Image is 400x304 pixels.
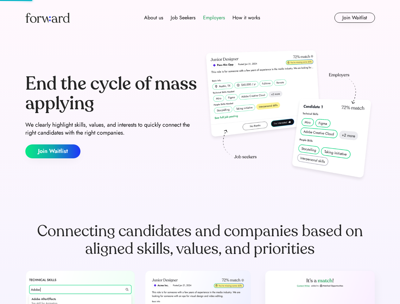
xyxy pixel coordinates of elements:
[203,48,375,184] img: hero-image.png
[25,222,375,258] div: Connecting candidates and companies based on aligned skills, values, and priorities
[203,14,225,22] div: Employers
[25,13,70,23] img: Forward logo
[171,14,195,22] div: Job Seekers
[334,13,375,23] button: Join Waitlist
[144,14,163,22] div: About us
[25,144,80,158] button: Join Waitlist
[25,121,198,137] div: We clearly highlight skills, values, and interests to quickly connect the right candidates with t...
[25,74,198,113] div: End the cycle of mass applying
[232,14,260,22] div: How it works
